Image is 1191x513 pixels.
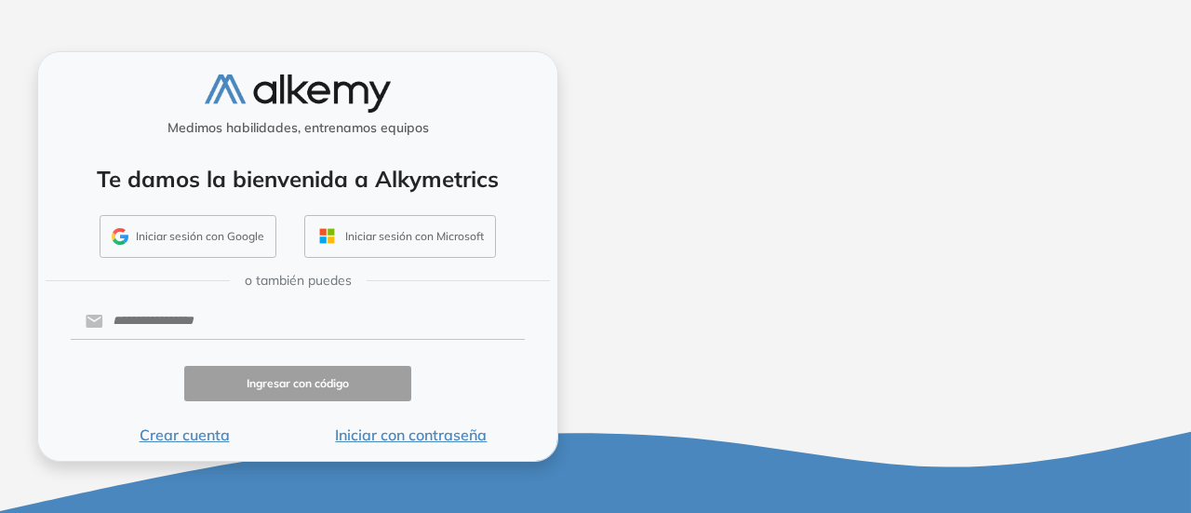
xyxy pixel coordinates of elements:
button: Crear cuenta [71,424,298,446]
img: OUTLOOK_ICON [316,225,338,247]
h4: Te damos la bienvenida a Alkymetrics [62,166,533,193]
span: o también puedes [245,271,352,290]
img: logo-alkemy [205,74,391,113]
h5: Medimos habilidades, entrenamos equipos [46,120,550,136]
button: Iniciar sesión con Microsoft [304,215,496,258]
iframe: Chat Widget [1098,424,1191,513]
button: Iniciar sesión con Google [100,215,276,258]
img: GMAIL_ICON [112,228,128,245]
button: Iniciar con contraseña [298,424,525,446]
button: Ingresar con código [184,366,411,402]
